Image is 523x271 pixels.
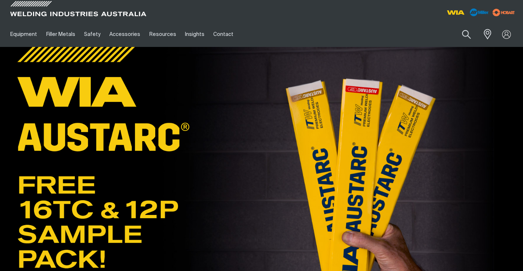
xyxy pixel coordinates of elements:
[6,22,389,47] nav: Main
[490,7,517,18] img: miller
[41,22,79,47] a: Filler Metals
[181,22,209,47] a: Insights
[105,22,145,47] a: Accessories
[445,26,479,43] input: Product name or item number...
[145,22,181,47] a: Resources
[209,22,238,47] a: Contact
[6,22,41,47] a: Equipment
[454,26,479,43] button: Search products
[80,22,105,47] a: Safety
